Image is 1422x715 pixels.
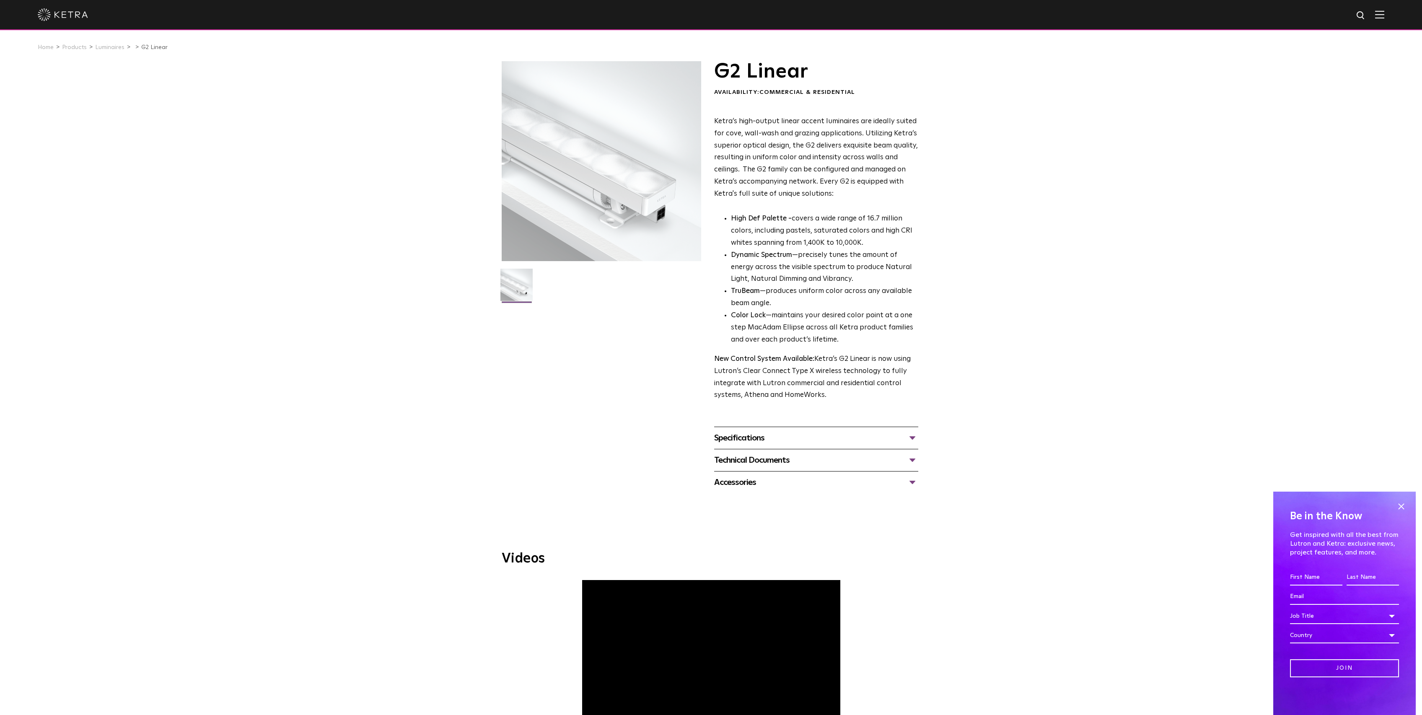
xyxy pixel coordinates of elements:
[731,249,918,286] li: —precisely tunes the amount of energy across the visible spectrum to produce Natural Light, Natur...
[714,431,918,445] div: Specifications
[714,116,918,200] p: Ketra’s high-output linear accent luminaires are ideally suited for cove, wall-wash and grazing a...
[1290,508,1399,524] h4: Be in the Know
[1290,608,1399,624] div: Job Title
[731,215,792,222] strong: High Def Palette -
[62,44,87,50] a: Products
[1356,10,1366,21] img: search icon
[714,88,918,97] div: Availability:
[502,552,921,565] h3: Videos
[1290,589,1399,605] input: Email
[731,213,918,249] p: covers a wide range of 16.7 million colors, including pastels, saturated colors and high CRI whit...
[714,61,918,82] h1: G2 Linear
[759,89,855,95] span: Commercial & Residential
[731,312,766,319] strong: Color Lock
[500,269,533,307] img: G2-Linear-2021-Web-Square
[731,288,760,295] strong: TruBeam
[38,44,54,50] a: Home
[141,44,168,50] a: G2 Linear
[731,285,918,310] li: —produces uniform color across any available beam angle.
[1290,570,1342,585] input: First Name
[731,310,918,346] li: —maintains your desired color point at a one step MacAdam Ellipse across all Ketra product famili...
[714,476,918,489] div: Accessories
[1290,531,1399,557] p: Get inspired with all the best from Lutron and Ketra: exclusive news, project features, and more.
[714,353,918,402] p: Ketra’s G2 Linear is now using Lutron’s Clear Connect Type X wireless technology to fully integra...
[714,453,918,467] div: Technical Documents
[731,251,792,259] strong: Dynamic Spectrum
[1290,627,1399,643] div: Country
[1347,570,1399,585] input: Last Name
[95,44,124,50] a: Luminaires
[714,355,814,363] strong: New Control System Available:
[38,8,88,21] img: ketra-logo-2019-white
[1290,659,1399,677] input: Join
[1375,10,1384,18] img: Hamburger%20Nav.svg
